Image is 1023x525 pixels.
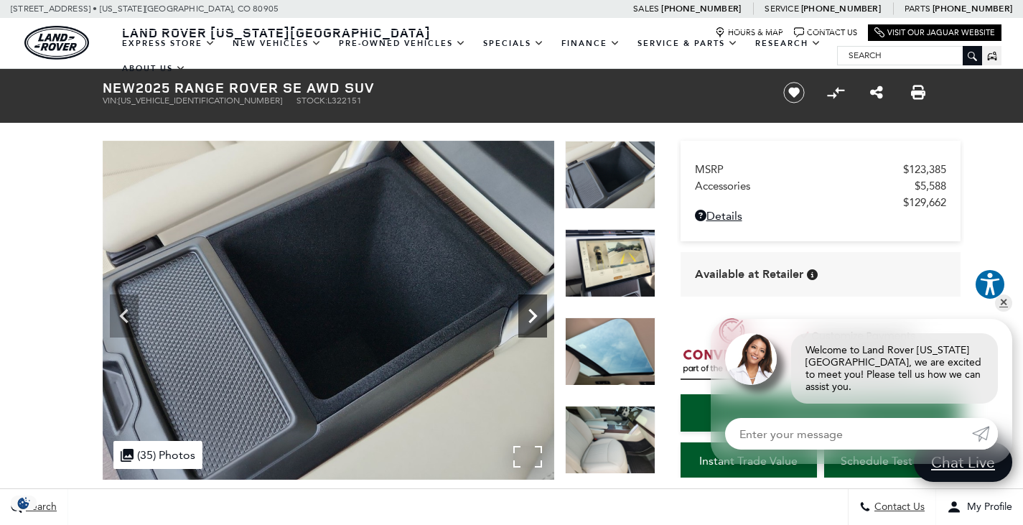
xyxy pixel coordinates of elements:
span: Instant Trade Value [699,454,798,468]
a: Visit Our Jaguar Website [874,27,995,38]
a: [PHONE_NUMBER] [661,3,741,14]
a: Accessories $5,588 [695,180,946,192]
a: Specials [475,31,553,56]
a: Hours & Map [715,27,783,38]
strong: New [103,78,136,97]
div: Previous [110,294,139,338]
a: [PHONE_NUMBER] [801,3,881,14]
a: Share this New 2025 Range Rover SE AWD SUV [870,84,883,101]
button: Open user profile menu [936,489,1023,525]
a: [PHONE_NUMBER] [933,3,1012,14]
div: Next [518,294,547,338]
img: New 2025 Santorini Black Land Rover SE image 28 [565,406,655,474]
a: New Vehicles [224,31,330,56]
span: VIN: [103,96,118,106]
span: Service [765,4,798,14]
span: Stock: [296,96,327,106]
span: MSRP [695,163,903,176]
button: Save vehicle [778,81,810,104]
a: Research [747,31,830,56]
a: Finance [553,31,629,56]
a: About Us [113,56,195,81]
a: land-rover [24,26,89,60]
button: Explore your accessibility options [974,269,1006,300]
a: Print this New 2025 Range Rover SE AWD SUV [911,84,925,101]
a: Start Your Deal [681,394,961,432]
aside: Accessibility Help Desk [974,269,1006,303]
a: MSRP $123,385 [695,163,946,176]
img: New 2025 Santorini Black Land Rover SE image 25 [565,141,655,209]
a: Pre-Owned Vehicles [330,31,475,56]
img: New 2025 Santorini Black Land Rover SE image 27 [565,317,655,386]
span: Contact Us [871,501,925,514]
a: Details [695,209,946,223]
img: Land Rover [24,26,89,60]
input: Search [838,47,981,64]
input: Enter your message [725,418,972,450]
div: Vehicle is in stock and ready for immediate delivery. Due to demand, availability is subject to c... [807,269,818,280]
span: Available at Retailer [695,266,803,282]
a: [STREET_ADDRESS] • [US_STATE][GEOGRAPHIC_DATA], CO 80905 [11,4,279,14]
img: Opt-Out Icon [7,496,40,511]
span: L322151 [327,96,362,106]
button: Compare Vehicle [825,82,846,103]
span: $5,588 [915,180,946,192]
nav: Main Navigation [113,31,837,81]
span: $123,385 [903,163,946,176]
section: Click to Open Cookie Consent Modal [7,496,40,511]
span: Accessories [695,180,915,192]
img: New 2025 Santorini Black Land Rover SE image 26 [565,229,655,297]
span: Parts [905,4,930,14]
img: Agent profile photo [725,333,777,385]
img: New 2025 Santorini Black Land Rover SE image 25 [103,141,554,480]
a: $129,662 [695,196,946,209]
a: Submit [972,418,998,450]
a: Instant Trade Value [681,442,817,480]
a: Land Rover [US_STATE][GEOGRAPHIC_DATA] [113,24,439,41]
span: Land Rover [US_STATE][GEOGRAPHIC_DATA] [122,24,431,41]
span: Sales [633,4,659,14]
div: (35) Photos [113,441,202,469]
a: Contact Us [794,27,857,38]
a: EXPRESS STORE [113,31,224,56]
a: Service & Parts [629,31,747,56]
span: [US_VEHICLE_IDENTIFICATION_NUMBER] [118,96,282,106]
div: Welcome to Land Rover [US_STATE][GEOGRAPHIC_DATA], we are excited to meet you! Please tell us how... [791,333,998,404]
h1: 2025 Range Rover SE AWD SUV [103,80,760,96]
span: $129,662 [903,196,946,209]
span: My Profile [961,501,1012,514]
